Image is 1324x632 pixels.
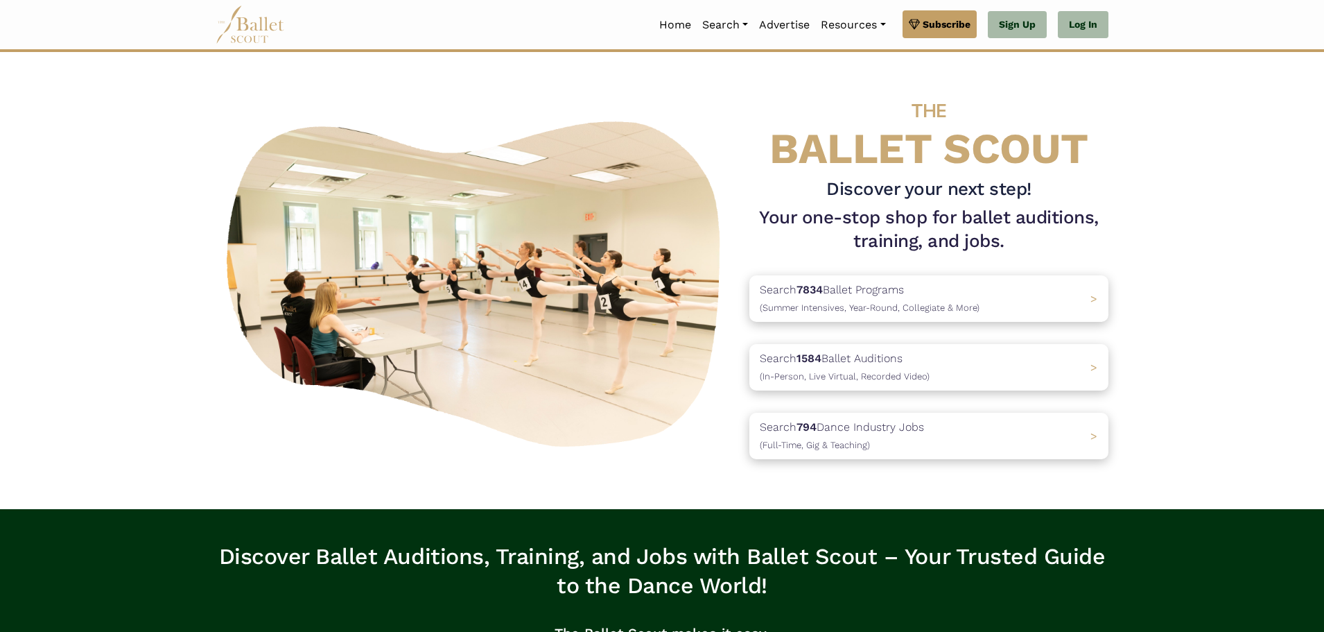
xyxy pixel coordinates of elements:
[815,10,891,40] a: Resources
[1090,361,1097,374] span: >
[796,420,817,434] b: 794
[749,344,1108,391] a: Search1584Ballet Auditions(In-Person, Live Virtual, Recorded Video) >
[216,543,1108,600] h3: Discover Ballet Auditions, Training, and Jobs with Ballet Scout – Your Trusted Guide to the Dance...
[760,302,979,313] span: (Summer Intensives, Year-Round, Collegiate & More)
[754,10,815,40] a: Advertise
[903,10,977,38] a: Subscribe
[796,352,821,365] b: 1584
[796,283,823,296] b: 7834
[909,17,920,32] img: gem.svg
[1090,429,1097,443] span: >
[760,440,870,450] span: (Full-Time, Gig & Teaching)
[760,418,924,454] p: Search Dance Industry Jobs
[923,17,970,32] span: Subscribe
[216,106,738,455] img: A group of ballerinas talking to each other in a ballet studio
[1090,292,1097,305] span: >
[760,350,930,385] p: Search Ballet Auditions
[749,413,1108,459] a: Search794Dance Industry Jobs(Full-Time, Gig & Teaching) >
[749,80,1108,172] h4: BALLET SCOUT
[654,10,697,40] a: Home
[760,371,930,382] span: (In-Person, Live Virtual, Recorded Video)
[697,10,754,40] a: Search
[749,178,1108,201] h3: Discover your next step!
[912,99,946,122] span: THE
[760,281,979,316] p: Search Ballet Programs
[749,206,1108,253] h1: Your one-stop shop for ballet auditions, training, and jobs.
[1058,11,1108,39] a: Log In
[749,275,1108,322] a: Search7834Ballet Programs(Summer Intensives, Year-Round, Collegiate & More)>
[988,11,1047,39] a: Sign Up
